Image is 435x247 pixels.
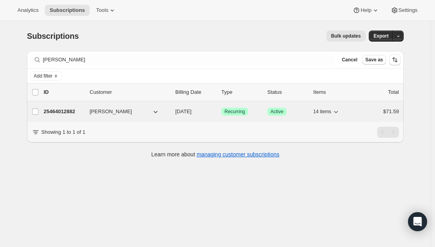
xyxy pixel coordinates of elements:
span: Save as [365,57,383,63]
div: Items [313,88,353,96]
span: [PERSON_NAME] [90,108,132,116]
p: Status [267,88,307,96]
button: Analytics [13,5,43,16]
span: Add filter [34,73,52,79]
p: Customer [90,88,169,96]
span: Cancel [342,57,357,63]
input: Filter subscribers [43,54,334,65]
span: Settings [399,7,418,13]
span: Tools [96,7,108,13]
button: Sort the results [389,54,401,65]
span: Export [374,33,389,39]
button: Export [369,30,393,42]
p: Learn more about [151,150,280,158]
span: 14 items [313,108,331,115]
button: 14 items [313,106,340,117]
button: Settings [386,5,422,16]
div: Open Intercom Messenger [408,212,427,231]
span: Active [270,108,284,115]
div: 25464012882[PERSON_NAME][DATE]SuccessRecurringSuccessActive14 items$71.59 [44,106,399,117]
button: Cancel [339,55,360,65]
span: [DATE] [175,108,192,114]
button: Add filter [30,71,62,81]
span: Bulk updates [331,33,361,39]
span: Help [360,7,371,13]
p: 25464012882 [44,108,83,116]
span: $71.59 [383,108,399,114]
p: Showing 1 to 1 of 1 [41,128,85,136]
button: Subscriptions [45,5,90,16]
button: [PERSON_NAME] [85,105,164,118]
button: Save as [362,55,386,65]
p: ID [44,88,83,96]
button: Tools [91,5,121,16]
p: Total [388,88,399,96]
button: Bulk updates [326,30,366,42]
span: Analytics [17,7,38,13]
span: Recurring [224,108,245,115]
div: IDCustomerBilling DateTypeStatusItemsTotal [44,88,399,96]
button: Help [348,5,384,16]
span: Subscriptions [50,7,85,13]
a: managing customer subscriptions [197,151,280,158]
nav: Pagination [377,127,399,138]
span: Subscriptions [27,32,79,40]
p: Billing Date [175,88,215,96]
div: Type [221,88,261,96]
